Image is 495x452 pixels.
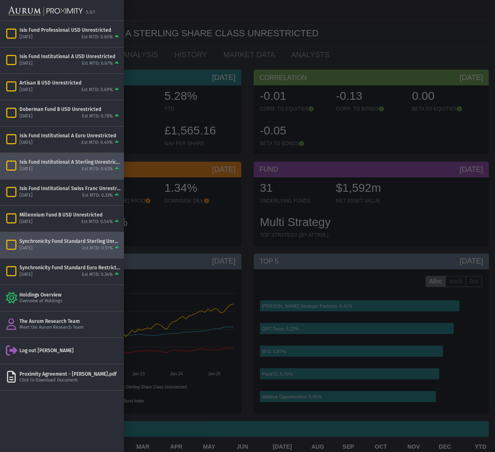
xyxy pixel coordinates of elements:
[82,113,113,120] div: Est MTD: 0.78%
[19,318,121,325] div: The Aurum Research Team
[19,264,121,271] div: Synchronicity Fund Standard Euro Restricted
[19,87,33,93] div: [DATE]
[19,193,33,199] div: [DATE]
[19,132,121,139] div: Isis Fund Institutional A Euro Unrestricted
[81,140,113,146] div: Est MTD: 0.49%
[86,9,95,16] div: 5.0.1
[81,87,113,93] div: Est MTD: 0.69%
[19,53,121,60] div: Isis Fund Institutional A USD Unrestricted
[19,140,33,146] div: [DATE]
[19,371,121,377] div: Proximity Agreement - [PERSON_NAME].pdf
[19,325,121,331] div: Meet the Aurum Research Team
[82,166,113,172] div: Est MTD: 0.63%
[19,27,121,33] div: Isis Fund Professional USD Unrestricted
[81,34,113,40] div: Est MTD: 0.65%
[82,193,113,199] div: Est MTD: 0.33%
[19,106,121,113] div: Doberman Fund B USD Unrestricted
[19,219,33,225] div: [DATE]
[19,377,121,384] div: Click to Download Document.
[19,212,121,218] div: Millennium Fund B USD Unrestricted
[19,245,33,252] div: [DATE]
[82,245,113,252] div: Est MTD: 0.51%
[19,159,121,165] div: Isis Fund Institutional A Sterling Unrestricted
[19,292,121,298] div: Holdings Overview
[19,272,33,278] div: [DATE]
[19,347,121,354] div: Log out [PERSON_NAME]
[19,298,121,304] div: Overview of Holdings
[82,61,113,67] div: Est MTD: 0.67%
[19,166,33,172] div: [DATE]
[19,238,121,245] div: Synchronicity Fund Standard Sterling Unrestricted
[19,34,33,40] div: [DATE]
[19,80,121,86] div: Artisan B USD Unrestricted
[19,113,33,120] div: [DATE]
[19,185,121,192] div: Isis Fund Institutional Swiss Franc Unrestricted
[81,219,113,225] div: Est MTD: 0.54%
[19,61,33,67] div: [DATE]
[8,2,83,21] img: Aurum-Proximity%20white.svg
[82,272,113,278] div: Est MTD: 0.34%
